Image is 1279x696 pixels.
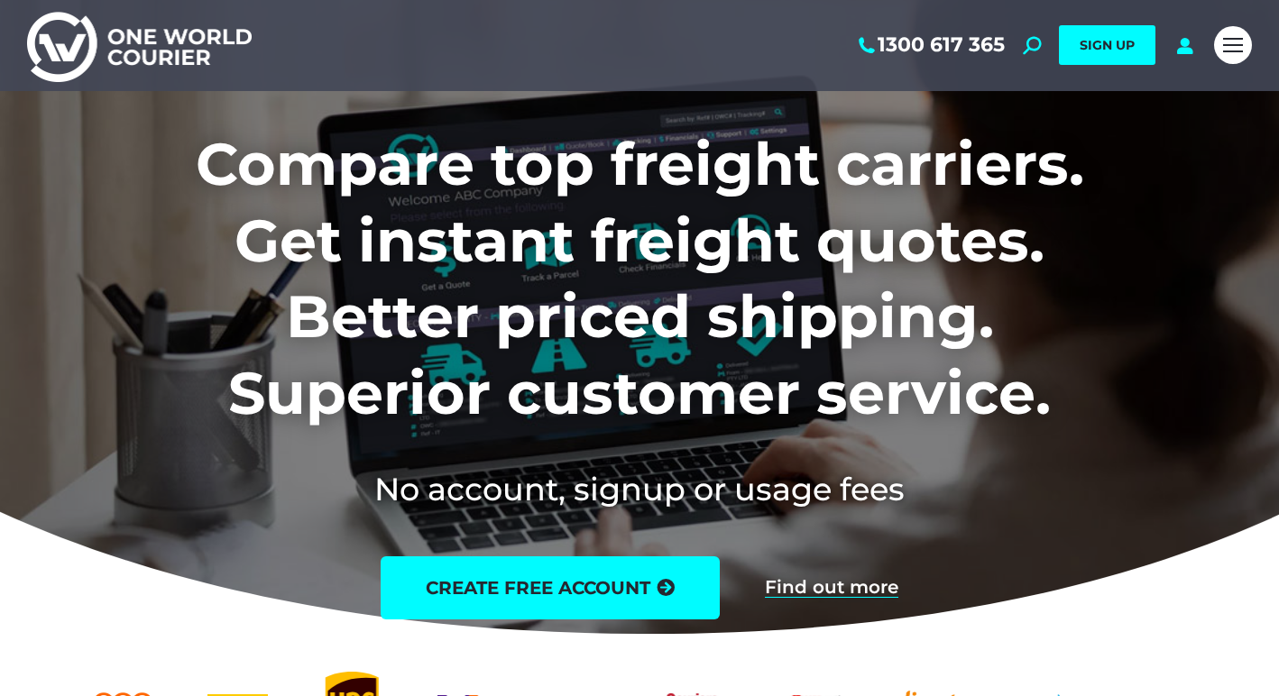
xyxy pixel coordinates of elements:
[27,9,252,82] img: One World Courier
[77,467,1203,511] h2: No account, signup or usage fees
[77,126,1203,431] h1: Compare top freight carriers. Get instant freight quotes. Better priced shipping. Superior custom...
[1080,37,1135,53] span: SIGN UP
[855,33,1005,57] a: 1300 617 365
[381,556,720,619] a: create free account
[1214,26,1252,64] a: Mobile menu icon
[1059,25,1155,65] a: SIGN UP
[765,578,898,598] a: Find out more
